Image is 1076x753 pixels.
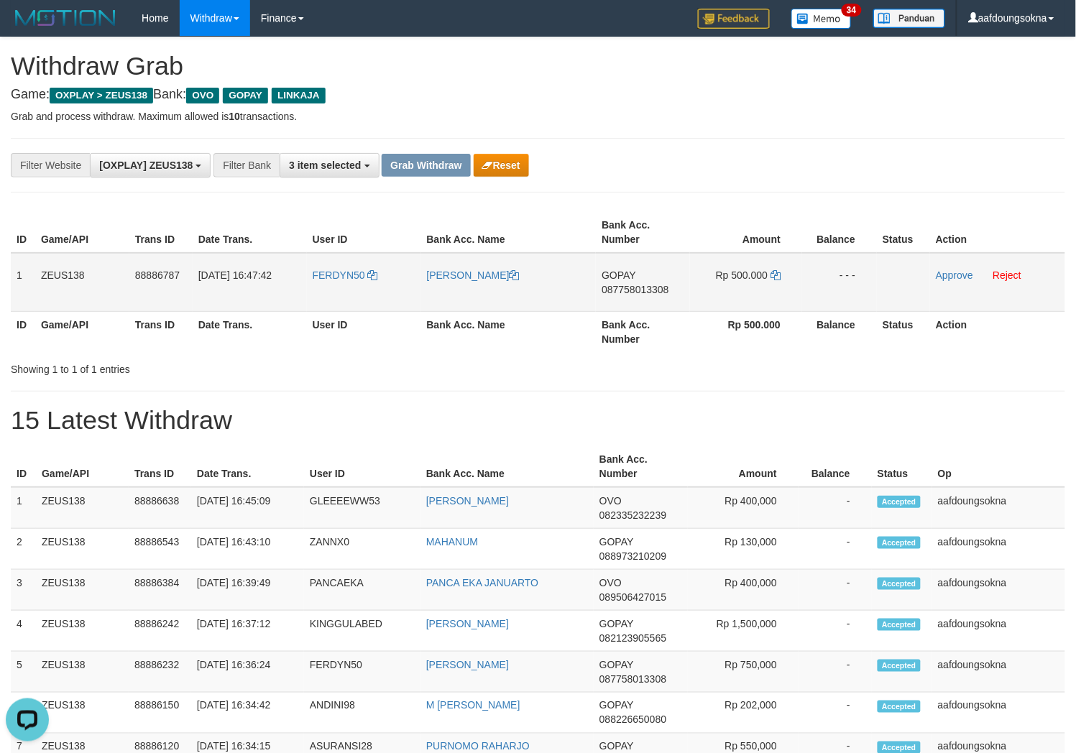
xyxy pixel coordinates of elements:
th: Bank Acc. Number [596,212,690,253]
td: ZEUS138 [35,253,129,312]
th: Balance [802,212,877,253]
td: 88886543 [129,529,191,570]
span: Copy 089506427015 to clipboard [599,591,666,603]
th: Date Trans. [193,212,307,253]
td: - [799,570,872,611]
a: MAHANUM [426,536,478,548]
td: [DATE] 16:39:49 [191,570,304,611]
span: GOPAY [602,269,635,281]
span: Copy 082335232239 to clipboard [599,509,666,521]
span: OXPLAY > ZEUS138 [50,88,153,103]
td: ZEUS138 [36,652,129,693]
td: [DATE] 16:43:10 [191,529,304,570]
td: - [799,693,872,734]
th: User ID [304,446,420,487]
button: Open LiveChat chat widget [6,6,49,49]
td: 88886242 [129,611,191,652]
span: Copy 087758013308 to clipboard [602,284,668,295]
th: Bank Acc. Name [421,311,597,352]
span: Accepted [878,619,921,631]
th: Bank Acc. Name [420,446,594,487]
td: Rp 130,000 [688,529,799,570]
td: aafdoungsokna [932,652,1065,693]
span: 3 item selected [289,160,361,171]
th: Rp 500.000 [690,311,802,352]
th: User ID [307,311,421,352]
a: Approve [936,269,973,281]
th: User ID [307,212,421,253]
td: 4 [11,611,36,652]
th: Op [932,446,1065,487]
th: Trans ID [129,311,193,352]
div: Showing 1 to 1 of 1 entries [11,356,438,376]
span: GOPAY [223,88,268,103]
td: 88886150 [129,693,191,734]
div: Filter Bank [213,153,280,177]
td: 88886232 [129,652,191,693]
td: - [799,487,872,529]
td: [DATE] 16:45:09 [191,487,304,529]
td: KINGGULABED [304,611,420,652]
a: FERDYN50 [313,269,378,281]
span: Copy 087758013308 to clipboard [599,673,666,685]
td: 88886638 [129,487,191,529]
img: Button%20Memo.svg [791,9,852,29]
td: 1 [11,253,35,312]
td: [DATE] 16:34:42 [191,693,304,734]
span: FERDYN50 [313,269,365,281]
td: ZEUS138 [36,693,129,734]
td: Rp 750,000 [688,652,799,693]
span: LINKAJA [272,88,326,103]
div: Filter Website [11,153,90,177]
a: [PERSON_NAME] [426,659,509,670]
td: 3 [11,570,36,611]
a: [PERSON_NAME] [426,495,509,507]
a: [PERSON_NAME] [427,269,520,281]
th: Game/API [35,212,129,253]
span: Accepted [878,496,921,508]
th: Trans ID [129,212,193,253]
td: aafdoungsokna [932,611,1065,652]
h1: 15 Latest Withdraw [11,406,1065,435]
td: 2 [11,529,36,570]
a: Reject [993,269,1022,281]
span: OVO [599,577,622,588]
th: Balance [802,311,877,352]
th: ID [11,311,35,352]
img: panduan.png [873,9,945,28]
td: ZEUS138 [36,570,129,611]
th: Status [877,311,930,352]
td: ZEUS138 [36,487,129,529]
td: Rp 400,000 [688,570,799,611]
th: Status [872,446,932,487]
th: Status [877,212,930,253]
td: - - - [802,253,877,312]
th: Amount [690,212,802,253]
span: [DATE] 16:47:42 [198,269,272,281]
span: 88886787 [135,269,180,281]
span: OVO [186,88,219,103]
span: Copy 088226650080 to clipboard [599,714,666,726]
td: aafdoungsokna [932,693,1065,734]
th: Amount [688,446,799,487]
td: - [799,529,872,570]
th: ID [11,446,36,487]
th: Date Trans. [191,446,304,487]
span: Copy 088973210209 to clipboard [599,550,666,562]
td: 5 [11,652,36,693]
button: Reset [474,154,529,177]
h1: Withdraw Grab [11,52,1065,80]
span: Accepted [878,537,921,549]
span: Rp 500.000 [716,269,768,281]
td: aafdoungsokna [932,570,1065,611]
th: Trans ID [129,446,191,487]
span: Accepted [878,660,921,672]
a: Copy 500000 to clipboard [771,269,781,281]
h4: Game: Bank: [11,88,1065,102]
td: [DATE] 16:37:12 [191,611,304,652]
th: Game/API [36,446,129,487]
th: Date Trans. [193,311,307,352]
td: Rp 202,000 [688,693,799,734]
th: ID [11,212,35,253]
th: Action [930,212,1065,253]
